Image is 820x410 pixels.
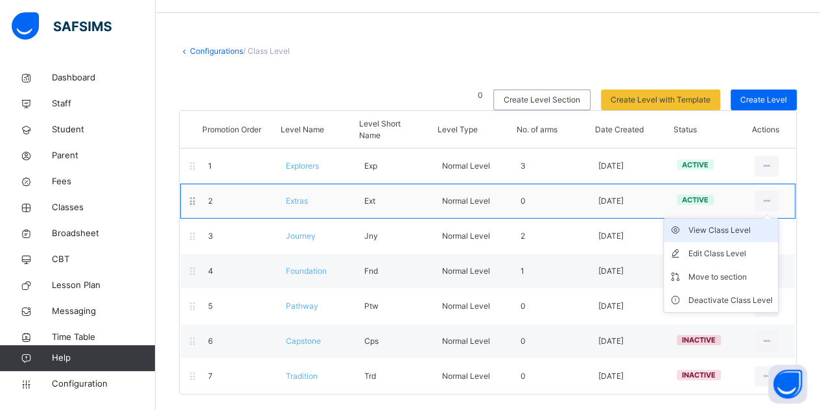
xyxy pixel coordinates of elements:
[52,352,155,365] span: Help
[349,118,428,141] div: Level Short Name
[190,46,243,56] a: Configurations
[52,71,156,84] span: Dashboard
[688,247,773,260] div: Edit Class Level
[286,336,321,346] span: Capstone
[271,124,349,136] div: Level Name
[598,196,624,206] span: [DATE]
[664,124,742,136] div: Status
[364,266,378,276] span: Fnd
[52,123,156,136] span: Student
[688,294,773,307] div: Deactivate Class Level
[598,371,624,381] span: [DATE]
[12,12,111,40] img: safsims
[611,94,710,106] span: Create Level with Template
[506,124,585,136] div: No. of arms
[521,231,525,241] span: 2
[598,231,624,241] span: [DATE]
[52,253,156,266] span: CBT
[768,365,807,404] button: Open asap
[52,149,156,162] span: Parent
[682,335,716,344] span: inactive
[193,124,271,136] div: Promotion Order
[364,231,378,241] span: Jny
[598,336,624,346] span: [DATE]
[180,149,795,184] div: 1ExplorersExpNormal Level3[DATE]active
[364,161,377,171] span: Exp
[442,161,490,171] span: Normal Level
[428,124,506,136] div: Level Type
[682,195,709,204] span: active
[598,301,624,311] span: [DATE]
[180,324,795,359] div: 6CapstoneCpsNormal Level0[DATE]inactive
[364,371,376,381] span: Trd
[286,371,318,381] span: Tradition
[585,124,664,136] div: Date Created
[52,279,156,292] span: Lesson Plan
[740,94,787,106] span: Create Level
[286,196,308,206] span: Extras
[364,301,379,311] span: Ptw
[179,90,797,110] div: 0
[598,266,624,276] span: [DATE]
[521,301,526,311] span: 0
[52,331,156,344] span: Time Table
[52,201,156,214] span: Classes
[180,184,795,219] div: 2ExtrasExtNormal Level0[DATE]activeView Class LevelEdit Class LevelMove to sectionDeactivate Clas...
[442,301,490,311] span: Normal Level
[208,301,213,311] span: 5
[243,46,290,56] span: / Class Level
[52,305,156,318] span: Messaging
[742,124,789,136] div: Actions
[180,219,795,254] div: 3JourneyJnyNormal Level2[DATE]active
[364,336,379,346] span: Cps
[688,271,773,283] div: Move to section
[52,175,156,188] span: Fees
[180,289,795,324] div: 5PathwayPtwNormal Level0[DATE]active
[504,94,580,106] span: Create Level Section
[682,160,709,169] span: active
[208,336,213,346] span: 6
[521,161,526,171] span: 3
[208,161,212,171] span: 1
[208,266,213,276] span: 4
[442,266,490,276] span: Normal Level
[180,359,795,393] div: 7TraditionTrdNormal Level0[DATE]inactive
[521,266,524,276] span: 1
[52,378,155,391] span: Configuration
[208,196,213,206] span: 2
[208,371,213,381] span: 7
[442,371,490,381] span: Normal Level
[364,196,375,206] span: Ext
[442,231,490,241] span: Normal Level
[521,371,526,381] span: 0
[286,301,318,311] span: Pathway
[442,196,490,206] span: Normal Level
[52,227,156,240] span: Broadsheet
[208,231,213,241] span: 3
[688,224,773,237] div: View Class Level
[52,97,156,110] span: Staff
[286,161,319,171] span: Explorers
[682,370,716,380] span: inactive
[598,161,624,171] span: [DATE]
[521,196,526,206] span: 0
[442,336,490,346] span: Normal Level
[180,254,795,289] div: 4FoundationFndNormal Level1[DATE]active
[521,336,526,346] span: 0
[286,266,327,276] span: Foundation
[286,231,316,241] span: Journey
